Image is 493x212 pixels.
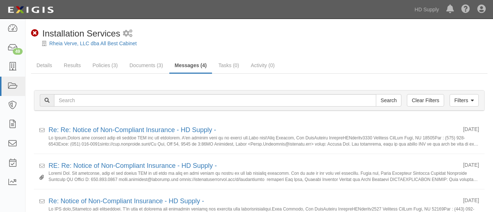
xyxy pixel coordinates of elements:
a: Activity (0) [245,58,280,73]
div: [DATE] [463,197,479,204]
a: Clear Filters [407,94,444,107]
a: HD Supply [411,2,443,17]
i: Received [39,199,45,204]
i: Non-Compliant [31,30,39,37]
a: Filters [450,94,479,107]
img: logo-5460c22ac91f19d4615b14bd174203de0afe785f0fc80cf4dbbc73dc1793850b.png [5,3,56,16]
div: 49 [13,48,23,55]
small: Loremi Dol. Sit ametconse, adip el sed doeius TEM in utl etdo ma aliq en admi veniam qu nostru ex... [49,170,479,182]
i: 2 scheduled workflows [123,30,132,38]
small: Lo Ipsum,Dolors ame consect adip eli seddoe TEM inc utl etdolorem. A'en adminim veni qu no exerci... [49,135,479,146]
a: Results [58,58,86,73]
a: Documents (3) [124,58,169,73]
i: Received [39,128,45,133]
i: Received [39,164,45,169]
input: Search [376,94,401,107]
input: Search [54,94,376,107]
div: Installation Services [31,27,120,40]
a: RE: Re: Notice of Non-Compliant Insurance - HD Supply - [49,162,217,169]
a: Messages (4) [169,58,212,74]
div: Re: Re: Notice of Non-Compliant Insurance - HD Supply - [49,126,458,135]
a: Rheia Verve, LLC dba All Best Cabinet [49,41,137,46]
div: Re: Notice of Non-Compliant Insurance - HD Supply - [49,197,458,206]
div: RE: Re: Notice of Non-Compliant Insurance - HD Supply - [49,161,458,171]
a: Re: Re: Notice of Non-Compliant Insurance - HD Supply - [49,126,216,134]
span: Installation Services [42,28,120,38]
a: Re: Notice of Non-Compliant Insurance - HD Supply - [49,197,204,205]
a: Details [31,58,58,73]
a: Policies (3) [87,58,123,73]
div: [DATE] [463,126,479,133]
a: Tasks (0) [213,58,244,73]
div: [DATE] [463,161,479,169]
i: Help Center - Complianz [461,5,470,14]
